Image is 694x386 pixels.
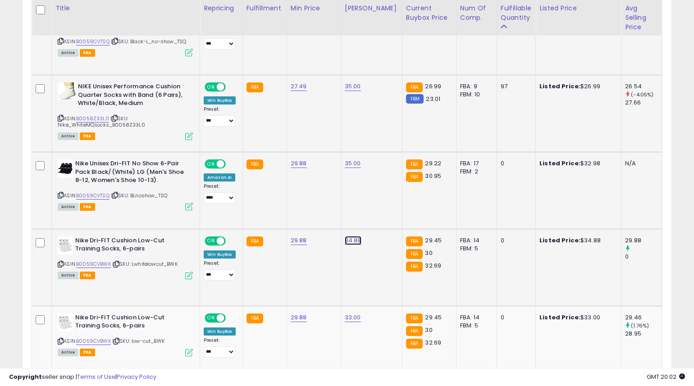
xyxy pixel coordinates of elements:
[204,106,236,127] div: Preset:
[247,159,263,169] small: FBA
[204,96,236,104] div: Win BuyBox
[205,83,217,91] span: ON
[631,322,649,329] small: (1.76%)
[625,4,658,32] div: Avg Selling Price
[58,203,78,211] span: All listings currently available for purchase on Amazon
[291,159,307,168] a: 29.88
[247,82,263,92] small: FBA
[204,4,239,13] div: Repricing
[9,373,156,381] div: seller snap | |
[539,313,614,322] div: $33.00
[625,330,662,338] div: 28.95
[205,237,217,245] span: ON
[224,83,239,91] span: OFF
[539,82,580,91] b: Listed Price:
[247,313,263,323] small: FBA
[80,132,95,140] span: FBA
[204,29,236,50] div: Preset:
[625,313,662,322] div: 29.46
[76,115,109,123] a: B0058Z33L0
[425,249,432,257] span: 30
[501,159,529,168] div: 0
[117,372,156,381] a: Privacy Policy
[224,237,239,245] span: OFF
[501,4,532,23] div: Fulfillable Quantity
[647,372,685,381] span: 2025-09-6 20:02 GMT
[406,159,423,169] small: FBA
[58,82,76,100] img: 41XMFwz1GYL._SL40_.jpg
[460,4,493,23] div: Num of Comp.
[111,192,167,199] span: | SKU: BLnoshow_TSQ
[406,94,424,104] small: FBM
[425,261,441,270] span: 32.69
[80,203,95,211] span: FBA
[426,95,440,103] span: 23.01
[112,260,178,268] span: | SKU: Lwhitelowcut_BWK
[460,236,490,245] div: FBA: 14
[204,173,235,182] div: Amazon AI
[111,38,186,45] span: | SKU: Black-L_no-show_TSQ
[224,314,239,322] span: OFF
[78,82,187,110] b: NIKE Unisex Performance Cushion Quarter Socks with Band (6 Pairs), White/Black, Medium
[460,159,490,168] div: FBA: 17
[75,159,185,187] b: Nike Unisex Dri-FIT No Show 6-Pair Pack Black/(White) LG (Men's Shoe 8-12, Women's Shoe 10-13).
[58,313,193,355] div: ASIN:
[625,236,662,245] div: 29.88
[501,236,529,245] div: 0
[501,82,529,91] div: 97
[204,327,236,336] div: Win BuyBox
[58,313,73,332] img: 41mcsG7JH5L._SL40_.jpg
[76,337,111,345] a: B0059CVBWK
[76,192,110,200] a: B0059CVTSQ
[425,172,441,180] span: 30.95
[539,82,614,91] div: $26.99
[406,172,423,182] small: FBA
[539,236,580,245] b: Listed Price:
[58,236,193,278] div: ASIN:
[247,4,283,13] div: Fulfillment
[58,132,78,140] span: All listings currently available for purchase on Amazon
[80,49,95,57] span: FBA
[539,236,614,245] div: $34.88
[224,160,239,168] span: OFF
[112,337,164,345] span: | SKU: low-cut_BWK
[625,253,662,261] div: 0
[58,159,193,209] div: ASIN:
[291,82,307,91] a: 27.49
[406,236,423,246] small: FBA
[204,337,236,358] div: Preset:
[247,236,263,246] small: FBA
[625,82,662,91] div: 26.54
[75,313,185,332] b: Nike Dri-FIT Cushion Low-Cut Training Socks, 6-pairs
[406,82,423,92] small: FBA
[406,4,452,23] div: Current Buybox Price
[58,115,145,128] span: | SKU: Nike_WhiteMQsocks_B0058Z33L0
[9,372,42,381] strong: Copyright
[55,4,196,13] div: Title
[631,91,653,98] small: (-4.05%)
[460,91,490,99] div: FBM: 10
[58,272,78,279] span: All listings currently available for purchase on Amazon
[501,313,529,322] div: 0
[460,245,490,253] div: FBM: 5
[80,272,95,279] span: FBA
[58,82,193,139] div: ASIN:
[406,262,423,272] small: FBA
[425,338,441,347] span: 32.69
[204,250,236,259] div: Win BuyBox
[345,313,361,322] a: 33.00
[58,349,78,356] span: All listings currently available for purchase on Amazon
[205,160,217,168] span: ON
[425,82,441,91] span: 26.99
[625,99,662,107] div: 27.66
[539,4,617,13] div: Listed Price
[80,349,95,356] span: FBA
[204,260,236,281] div: Preset:
[425,159,441,168] span: 29.22
[539,159,614,168] div: $32.98
[291,313,307,322] a: 29.88
[460,322,490,330] div: FBM: 5
[345,236,361,245] a: 34.88
[460,82,490,91] div: FBA: 9
[58,159,73,177] img: 41Icpuj9XcL._SL40_.jpg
